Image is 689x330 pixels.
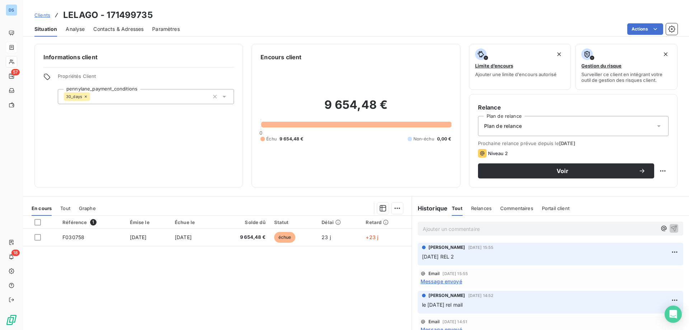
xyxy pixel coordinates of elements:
span: échue [274,232,296,243]
span: Email [428,320,440,324]
span: Relances [471,205,492,211]
span: Niveau 2 [488,150,508,156]
span: 9 654,48 € [280,136,304,142]
span: Situation [34,25,57,33]
a: Clients [34,11,50,19]
span: [DATE] 14:52 [468,293,494,298]
span: Analyse [66,25,85,33]
span: [DATE] 15:55 [442,271,468,276]
span: Commentaires [500,205,533,211]
span: Non-échu [413,136,434,142]
span: Email [428,271,440,276]
span: Limite d’encours [475,63,513,69]
span: 0 [259,130,262,136]
span: F030758 [62,234,84,240]
span: Plan de relance [484,122,522,130]
span: Tout [452,205,463,211]
span: [PERSON_NAME] [428,292,465,299]
span: Gestion du risque [581,63,622,69]
div: Open Intercom Messenger [665,306,682,323]
span: +23 j [366,234,378,240]
span: 9 654,48 € [220,234,266,241]
button: Voir [478,163,654,178]
h2: 9 654,48 € [261,98,451,119]
div: Retard [366,219,407,225]
span: Paramètres [152,25,180,33]
span: Voir [487,168,638,174]
span: le [DATE] rel mail [422,302,463,308]
span: [DATE] 15:55 [468,245,494,250]
span: Surveiller ce client en intégrant votre outil de gestion des risques client. [581,71,671,83]
span: Échu [266,136,277,142]
span: Clients [34,12,50,18]
span: 0,00 € [437,136,451,142]
span: 57 [11,69,20,75]
span: 1 [90,219,97,226]
div: Émise le [130,219,166,225]
span: 18 [11,250,20,256]
span: Message envoyé [421,278,462,285]
div: Statut [274,219,313,225]
span: Portail client [542,205,570,211]
span: En cours [32,205,52,211]
button: Actions [627,23,663,35]
h6: Informations client [43,53,234,61]
h6: Encours client [261,53,301,61]
div: Délai [322,219,357,225]
input: Ajouter une valeur [90,93,96,100]
span: [DATE] 14:51 [442,320,467,324]
button: Limite d’encoursAjouter une limite d’encours autorisé [469,44,571,90]
span: Tout [60,205,70,211]
h3: LELAGO - 171499735 [63,9,153,22]
span: Propriétés Client [58,73,234,83]
span: Prochaine relance prévue depuis le [478,140,669,146]
span: Graphe [79,205,96,211]
span: 30_days [66,94,82,99]
div: Solde dû [220,219,266,225]
img: Logo LeanPay [6,314,17,326]
span: 23 j [322,234,331,240]
h6: Relance [478,103,669,112]
button: Gestion du risqueSurveiller ce client en intégrant votre outil de gestion des risques client. [575,44,678,90]
span: [DATE] [559,140,575,146]
div: Référence [62,219,121,226]
span: [DATE] [175,234,192,240]
span: [DATE] REL 2 [422,254,454,260]
div: DS [6,4,17,16]
div: Échue le [175,219,212,225]
span: [DATE] [130,234,147,240]
span: Ajouter une limite d’encours autorisé [475,71,557,77]
h6: Historique [412,204,448,213]
span: Contacts & Adresses [93,25,144,33]
span: [PERSON_NAME] [428,244,465,251]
